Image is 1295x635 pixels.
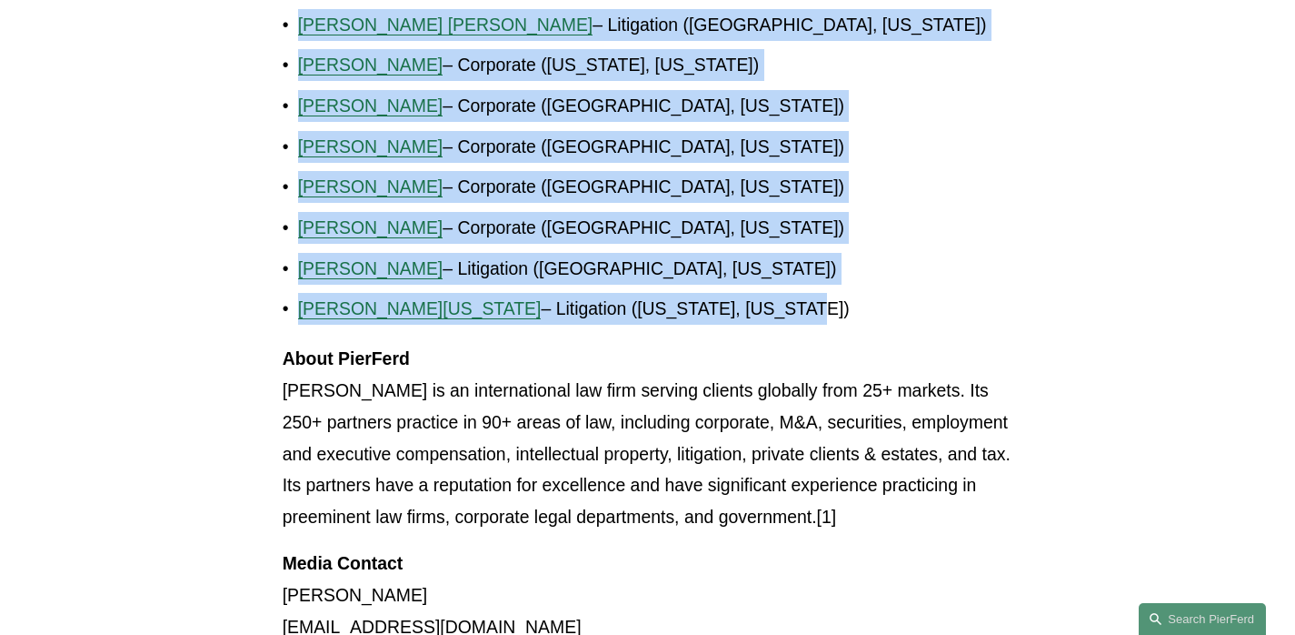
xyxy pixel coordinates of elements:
p: – Litigation ([US_STATE], [US_STATE]) [298,293,1013,325]
p: – Corporate ([GEOGRAPHIC_DATA], [US_STATE]) [298,131,1013,163]
p: – Corporate ([GEOGRAPHIC_DATA], [US_STATE]) [298,90,1013,122]
a: [PERSON_NAME][US_STATE] [298,298,542,318]
strong: About PierFerd [283,348,410,368]
a: [PERSON_NAME] [298,217,443,237]
a: [PERSON_NAME] [PERSON_NAME] [298,15,593,35]
a: [PERSON_NAME] [298,176,443,197]
a: Search this site [1139,603,1266,635]
p: [PERSON_NAME] is an international law firm serving clients globally from 25+ markets. Its 250+ pa... [283,343,1013,534]
p: – Corporate ([GEOGRAPHIC_DATA], [US_STATE]) [298,171,1013,203]
a: [PERSON_NAME] [298,55,443,75]
a: [PERSON_NAME] [298,96,443,116]
a: [PERSON_NAME] [298,136,443,156]
a: [PERSON_NAME] [298,258,443,278]
p: – Corporate ([GEOGRAPHIC_DATA], [US_STATE]) [298,212,1013,244]
strong: Media Contact [283,553,403,573]
p: – Litigation ([GEOGRAPHIC_DATA], [US_STATE]) [298,9,1013,41]
p: – Litigation ([GEOGRAPHIC_DATA], [US_STATE]) [298,253,1013,285]
p: – Corporate ([US_STATE], [US_STATE]) [298,49,1013,81]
